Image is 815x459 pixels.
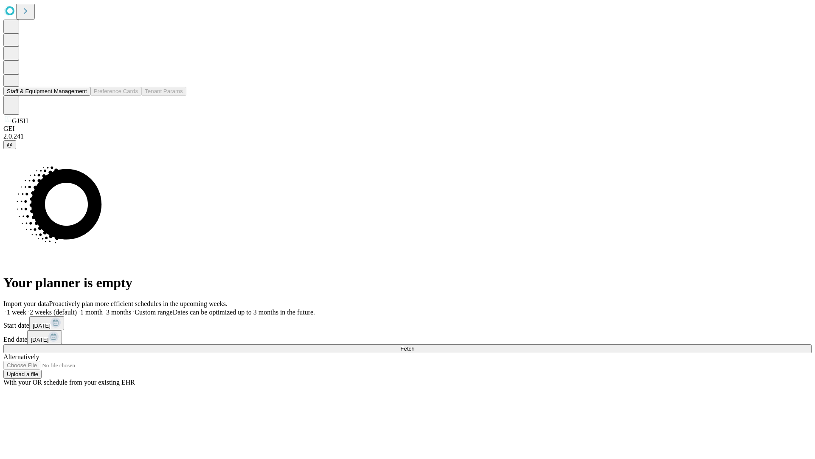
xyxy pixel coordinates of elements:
span: Dates can be optimized up to 3 months in the future. [173,309,315,316]
button: Preference Cards [90,87,141,96]
span: @ [7,142,13,148]
span: Import your data [3,300,49,307]
button: Tenant Params [141,87,186,96]
span: GJSH [12,117,28,125]
button: [DATE] [29,316,64,330]
span: Alternatively [3,353,39,360]
span: 1 month [80,309,103,316]
h1: Your planner is empty [3,275,812,291]
button: Staff & Equipment Management [3,87,90,96]
div: Start date [3,316,812,330]
span: Custom range [135,309,172,316]
span: 1 week [7,309,26,316]
span: [DATE] [31,337,48,343]
div: End date [3,330,812,344]
span: 2 weeks (default) [30,309,77,316]
button: @ [3,140,16,149]
div: 2.0.241 [3,133,812,140]
span: 3 months [106,309,131,316]
button: Fetch [3,344,812,353]
span: [DATE] [33,323,51,329]
span: Proactively plan more efficient schedules in the upcoming weeks. [49,300,228,307]
span: Fetch [400,346,414,352]
button: Upload a file [3,370,42,379]
div: GEI [3,125,812,133]
span: With your OR schedule from your existing EHR [3,379,135,386]
button: [DATE] [27,330,62,344]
